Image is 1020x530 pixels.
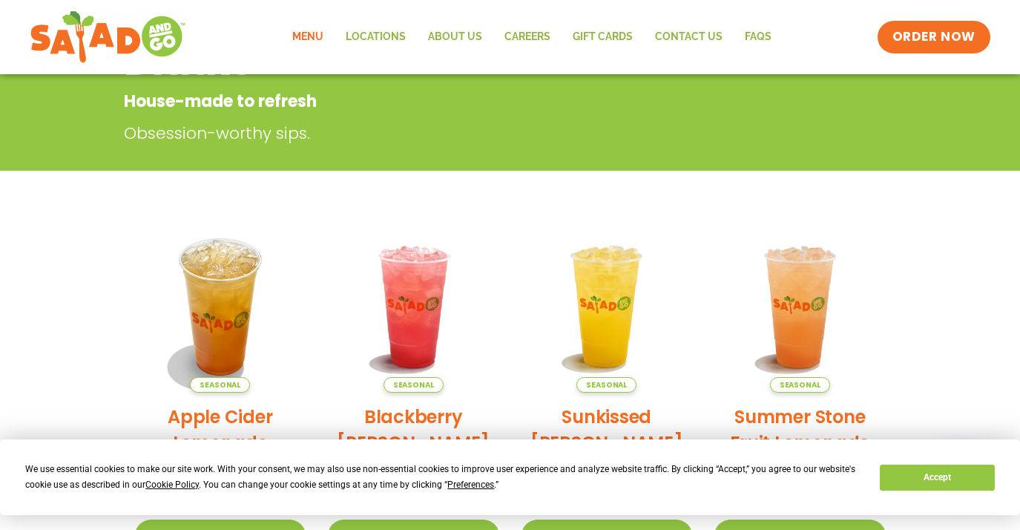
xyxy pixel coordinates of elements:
[25,462,862,493] div: We use essential cookies to make our site work. With your consent, we may also use non-essential ...
[124,89,777,114] p: House-made to refresh
[714,404,886,456] h2: Summer Stone Fruit Lemonade
[135,221,306,393] img: Product photo for Apple Cider Lemonade
[734,20,783,54] a: FAQs
[644,20,734,54] a: Contact Us
[281,20,783,54] nav: Menu
[135,404,306,456] h2: Apple Cider Lemonade
[521,404,693,456] h2: Sunkissed [PERSON_NAME]
[521,221,693,393] img: Product photo for Sunkissed Yuzu Lemonade
[878,21,990,53] a: ORDER NOW
[30,7,186,67] img: new-SAG-logo-768×292
[576,377,636,393] span: Seasonal
[892,28,975,46] span: ORDER NOW
[328,221,499,393] img: Product photo for Blackberry Bramble Lemonade
[417,20,493,54] a: About Us
[281,20,335,54] a: Menu
[190,377,250,393] span: Seasonal
[880,465,994,491] button: Accept
[384,377,444,393] span: Seasonal
[770,377,830,393] span: Seasonal
[335,20,417,54] a: Locations
[714,221,886,393] img: Product photo for Summer Stone Fruit Lemonade
[493,20,562,54] a: Careers
[447,480,494,490] span: Preferences
[562,20,644,54] a: GIFT CARDS
[145,480,199,490] span: Cookie Policy
[124,121,784,145] p: Obsession-worthy sips.
[328,404,499,482] h2: Blackberry [PERSON_NAME] Lemonade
